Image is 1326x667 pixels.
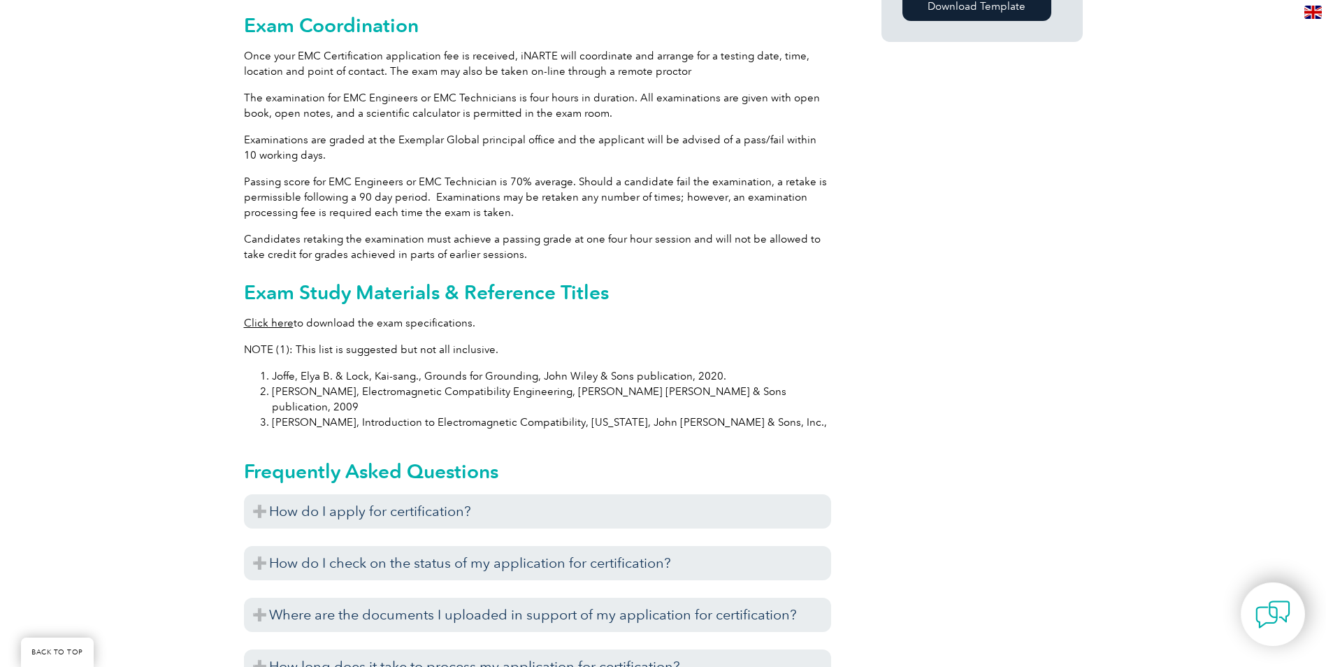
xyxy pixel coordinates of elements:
p: The examination for EMC Engineers or EMC Technicians is four hours in duration. All examinations ... [244,90,831,121]
h3: Where are the documents I uploaded in support of my application for certification? [244,598,831,632]
p: NOTE (1): This list is suggested but not all inclusive. [244,342,831,357]
h3: How do I apply for certification? [244,494,831,529]
img: contact-chat.png [1255,597,1290,632]
p: Passing score for EMC Engineers or EMC Technician is 70% average. Should a candidate fail the exa... [244,174,831,220]
p: to download the exam specifications. [244,315,831,331]
h2: Frequently Asked Questions [244,460,831,482]
li: [PERSON_NAME], Introduction to Electromagnetic Compatibility, [US_STATE], John [PERSON_NAME] & So... [272,415,831,430]
h2: Exam Coordination [244,14,831,36]
h3: How do I check on the status of my application for certification? [244,546,831,580]
h2: Exam Study Materials & Reference Titles [244,281,831,303]
p: Once your EMC Certification application fee is received, iNARTE will coordinate and arrange for a... [244,48,831,79]
li: [PERSON_NAME], Electromagnetic Compatibility Engineering, [PERSON_NAME] [PERSON_NAME] & Sons publ... [272,384,831,415]
a: Click here [244,317,294,329]
p: Examinations are graded at the Exemplar Global principal office and the applicant will be advised... [244,132,831,163]
a: BACK TO TOP [21,638,94,667]
li: Joffe, Elya B. & Lock, Kai-sang., Grounds for Grounding, John Wiley & Sons publication, 2020. [272,368,831,384]
img: en [1304,6,1322,19]
p: Candidates retaking the examination must achieve a passing grade at one four hour session and wil... [244,231,831,262]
